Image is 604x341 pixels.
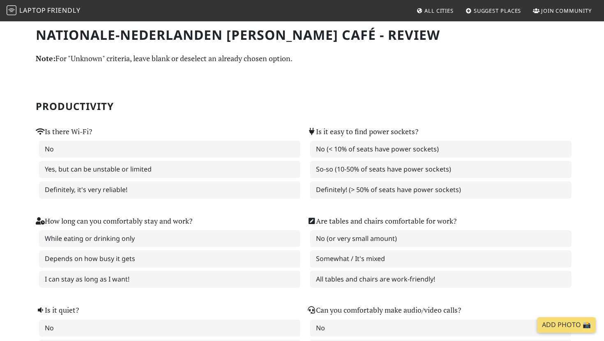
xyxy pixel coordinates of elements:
span: Laptop [19,6,46,15]
label: No (< 10% of seats have power sockets) [310,141,572,158]
span: Suggest Places [474,7,521,14]
label: Are tables and chairs comfortable for work? [307,215,456,227]
h2: Productivity [36,101,568,112]
span: Join Community [541,7,592,14]
label: How long can you comfortably stay and work? [36,215,192,227]
span: Friendly [47,6,80,15]
label: No [39,141,300,158]
label: So-so (10-50% of seats have power sockets) [310,161,572,178]
label: All tables and chairs are work-friendly! [310,271,572,288]
a: LaptopFriendly LaptopFriendly [7,4,81,18]
a: Add Photo 📸 [537,317,596,333]
label: Is there Wi-Fi? [36,126,92,137]
a: Join Community [530,3,595,18]
img: LaptopFriendly [7,5,16,15]
label: Is it quiet? [36,304,79,316]
label: No (or very small amount) [310,230,572,247]
label: No [310,320,572,337]
strong: Note: [36,53,55,63]
label: Is it easy to find power sockets? [307,126,418,137]
label: While eating or drinking only [39,230,300,247]
a: All Cities [413,3,457,18]
label: Can you comfortably make audio/video calls? [307,304,461,316]
span: All Cities [424,7,454,14]
label: Definitely! (> 50% of seats have power sockets) [310,181,572,199]
label: Yes, but can be unstable or limited [39,161,300,178]
label: I can stay as long as I want! [39,271,300,288]
label: Somewhat / It's mixed [310,250,572,268]
p: For "Unknown" criteria, leave blank or deselect an already chosen option. [36,53,568,64]
label: No [39,320,300,337]
label: Definitely, it's very reliable! [39,181,300,199]
a: Suggest Places [462,3,525,18]
label: Depends on how busy it gets [39,250,300,268]
h1: Nationale-Nederlanden [PERSON_NAME] Café - Review [36,27,568,43]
